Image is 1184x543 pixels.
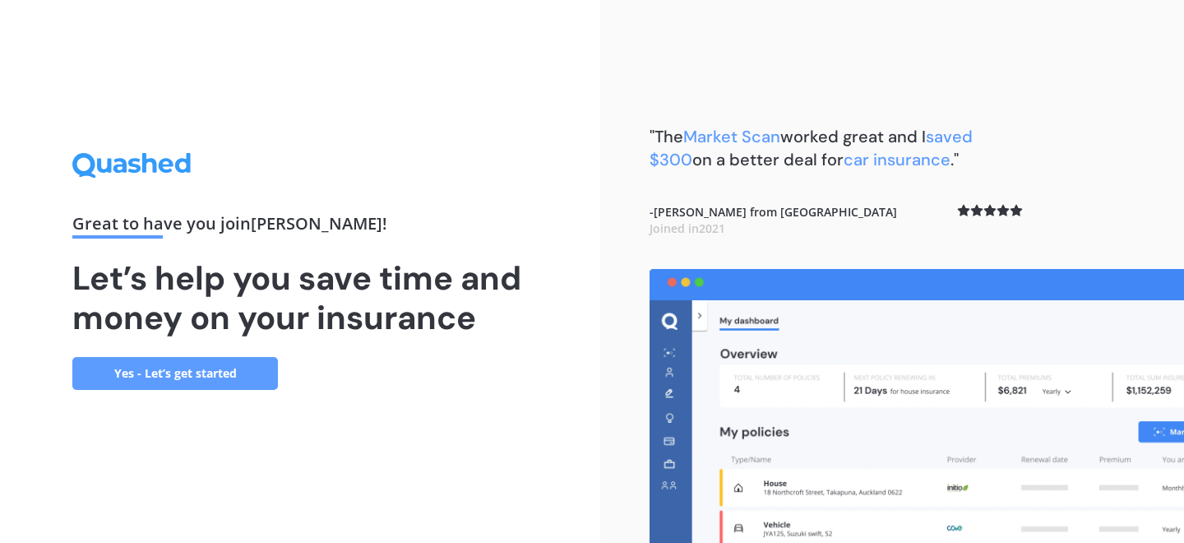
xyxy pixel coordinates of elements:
[683,126,780,147] span: Market Scan
[650,126,973,170] span: saved $300
[650,269,1184,543] img: dashboard.webp
[72,258,528,337] h1: Let’s help you save time and money on your insurance
[72,357,278,390] a: Yes - Let’s get started
[650,204,897,236] b: - [PERSON_NAME] from [GEOGRAPHIC_DATA]
[844,149,950,170] span: car insurance
[72,216,528,239] div: Great to have you join [PERSON_NAME] !
[650,220,725,236] span: Joined in 2021
[650,126,973,170] b: "The worked great and I on a better deal for ."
